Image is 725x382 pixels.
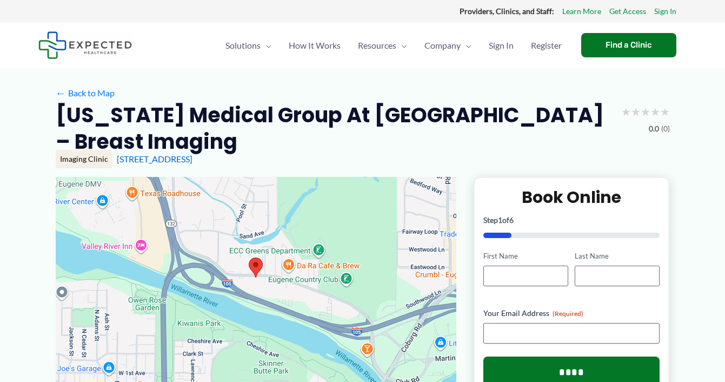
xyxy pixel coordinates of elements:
[56,150,112,168] div: Imaging Clinic
[498,215,502,225] span: 1
[581,33,676,57] a: Find a Clinic
[649,122,659,136] span: 0.0
[460,6,554,16] strong: Providers, Clinics, and Staff:
[631,102,641,122] span: ★
[56,88,66,98] span: ←
[217,27,280,64] a: SolutionsMenu Toggle
[289,27,341,64] span: How It Works
[562,4,601,18] a: Learn More
[424,27,461,64] span: Company
[280,27,349,64] a: How It Works
[660,102,670,122] span: ★
[358,27,396,64] span: Resources
[480,27,522,64] a: Sign In
[650,102,660,122] span: ★
[396,27,407,64] span: Menu Toggle
[483,216,660,224] p: Step of
[461,27,471,64] span: Menu Toggle
[509,215,514,225] span: 6
[531,27,562,64] span: Register
[654,4,676,18] a: Sign In
[416,27,480,64] a: CompanyMenu Toggle
[522,27,570,64] a: Register
[553,309,583,318] span: (Required)
[661,122,670,136] span: (0)
[483,187,660,208] h2: Book Online
[641,102,650,122] span: ★
[489,27,514,64] span: Sign In
[117,154,192,164] a: [STREET_ADDRESS]
[609,4,646,18] a: Get Access
[38,31,132,59] img: Expected Healthcare Logo - side, dark font, small
[483,308,660,319] label: Your Email Address
[56,102,613,155] h2: [US_STATE] Medical Group at [GEOGRAPHIC_DATA] – Breast Imaging
[349,27,416,64] a: ResourcesMenu Toggle
[225,27,261,64] span: Solutions
[575,251,660,261] label: Last Name
[56,85,115,101] a: ←Back to Map
[621,102,631,122] span: ★
[261,27,271,64] span: Menu Toggle
[483,251,568,261] label: First Name
[217,27,570,64] nav: Primary Site Navigation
